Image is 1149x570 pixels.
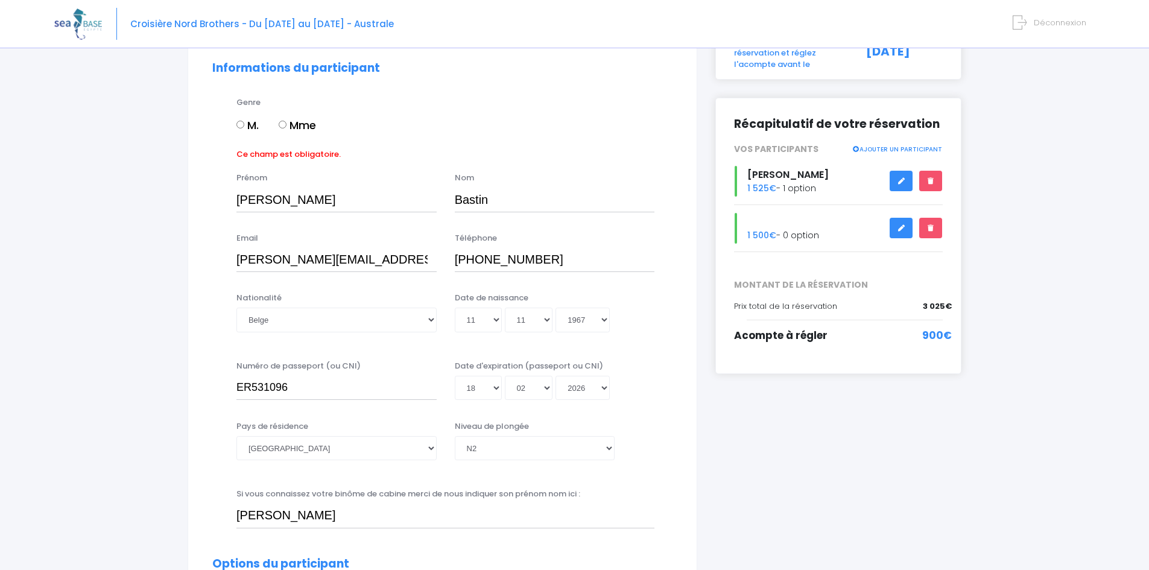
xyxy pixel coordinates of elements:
label: Nom [455,172,474,184]
label: Email [236,232,258,244]
label: Téléphone [455,232,497,244]
label: Prénom [236,172,267,184]
div: - 0 option [725,213,952,244]
label: Nationalité [236,292,282,304]
label: Genre [236,97,261,109]
label: Mme [279,117,316,133]
label: Date de naissance [455,292,528,304]
span: Acompte à régler [734,328,828,343]
h2: Récapitulatif de votre réservation [734,116,943,131]
span: 3 025€ [923,300,952,312]
label: Si vous connaissez votre binôme de cabine merci de nous indiquer son prénom nom ici : [236,488,580,500]
label: Niveau de plongée [455,420,529,432]
label: Date d'expiration (passeport ou CNI) [455,360,603,372]
div: VOS PARTICIPANTS [725,143,952,156]
div: - 1 option [725,166,952,197]
span: [PERSON_NAME] [747,168,829,182]
label: Ce champ est obligatoire. [236,145,341,160]
span: 1 500€ [747,229,776,241]
span: Prix total de la réservation [734,300,837,312]
input: Mme [279,121,286,128]
span: Croisière Nord Brothers - Du [DATE] au [DATE] - Australe [130,17,394,30]
span: MONTANT DE LA RÉSERVATION [725,279,952,291]
a: AJOUTER UN PARTICIPANT [852,143,942,154]
label: M. [236,117,259,133]
label: Numéro de passeport (ou CNI) [236,360,361,372]
span: 1 525€ [747,182,776,194]
label: Pays de résidence [236,420,308,432]
div: [DATE] [857,35,952,71]
h2: Informations du participant [212,62,673,75]
input: M. [236,121,244,128]
span: 900€ [922,328,952,344]
div: Complétez votre réservation et réglez l'acompte avant le [725,35,857,71]
span: Déconnexion [1034,17,1086,28]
